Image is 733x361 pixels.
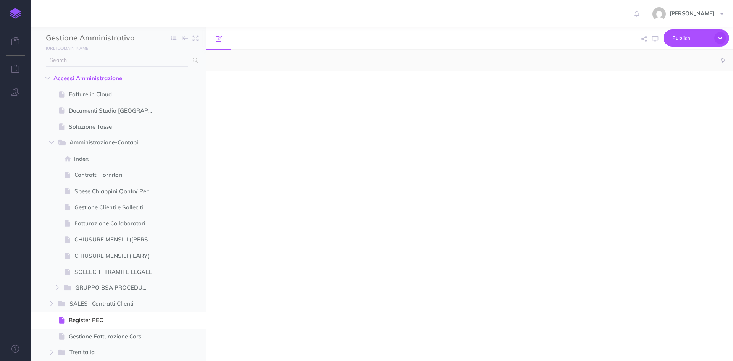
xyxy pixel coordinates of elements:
span: Documenti Studio [GEOGRAPHIC_DATA] [69,106,160,115]
span: CHIUSURE MENSILI (ILARY) [74,251,160,261]
span: GRUPPO BSA PROCEDURA [75,283,153,293]
img: 773ddf364f97774a49de44848d81cdba.jpg [652,7,666,21]
span: Amministrazione-Contabilità [69,138,149,148]
span: Publish [672,32,710,44]
input: Documentation Name [46,32,136,44]
span: Gestione Clienti e Solleciti [74,203,160,212]
span: [PERSON_NAME] [666,10,718,17]
span: SALES -Contratti Clienti [69,299,149,309]
span: Fatturazione Collaboratori ECS [74,219,160,228]
span: CHIUSURE MENSILI ([PERSON_NAME]) [74,235,160,244]
span: Index [74,154,160,164]
span: Accessi Amministrazione [53,74,150,83]
span: Register PEC [69,316,160,325]
a: [URL][DOMAIN_NAME] [31,44,97,52]
button: Publish [664,29,729,47]
span: Spese Chiappini Qonto/ Personali [74,187,160,196]
span: Fatture in Cloud [69,90,160,99]
img: logo-mark.svg [10,8,21,19]
span: Contratti Fornitori [74,170,160,180]
span: SOLLECITI TRAMITE LEGALE [74,267,160,277]
small: [URL][DOMAIN_NAME] [46,45,89,51]
span: Soluzione Tasse [69,122,160,131]
span: Trenitalia [69,348,149,358]
input: Search [46,53,188,67]
span: Gestione Fatturazione Corsi [69,332,160,341]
